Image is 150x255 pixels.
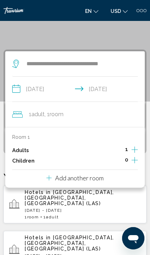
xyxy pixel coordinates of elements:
[12,77,138,102] button: Check-in date: Aug 12, 2025 Check-out date: Aug 13, 2025
[107,6,131,16] button: Change currency
[31,111,45,118] span: Adult
[132,145,138,156] button: Increment adults
[46,215,59,219] span: Adult
[82,6,102,16] button: Change language
[3,185,147,224] button: Hotels in [GEOGRAPHIC_DATA], [GEOGRAPHIC_DATA], [GEOGRAPHIC_DATA] (LAS)[DATE] - [DATE]1Room1Adult
[46,170,104,184] button: Add another room
[115,146,122,155] button: Decrement adults
[55,174,104,182] p: Add another room
[3,171,147,182] p: Your Recent Searches
[85,8,92,14] span: en
[25,189,114,206] span: [GEOGRAPHIC_DATA], [GEOGRAPHIC_DATA], [GEOGRAPHIC_DATA] (LAS)
[12,134,30,140] p: Room 1
[115,157,121,165] button: Decrement children
[5,51,145,152] div: Search widget
[29,110,45,119] span: 1
[50,111,63,118] span: Room
[122,227,144,249] iframe: Кнопка для запуску вікна повідомлень
[5,102,145,127] button: Travelers: 1 adult, 0 children
[12,148,29,153] p: Adults
[125,157,128,163] span: 0
[132,156,138,166] button: Increment children
[25,235,114,252] span: [GEOGRAPHIC_DATA], [GEOGRAPHIC_DATA], [GEOGRAPHIC_DATA] (LAS)
[25,235,51,240] span: Hotels in
[12,158,35,164] p: Children
[45,110,63,119] span: , 1
[25,189,51,195] span: Hotels in
[25,215,39,219] span: 1
[125,147,128,152] span: 1
[27,215,39,219] span: Room
[25,208,141,213] p: [DATE] - [DATE]
[44,215,59,219] span: 1
[111,8,121,14] span: USD
[3,7,72,14] a: Travorium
